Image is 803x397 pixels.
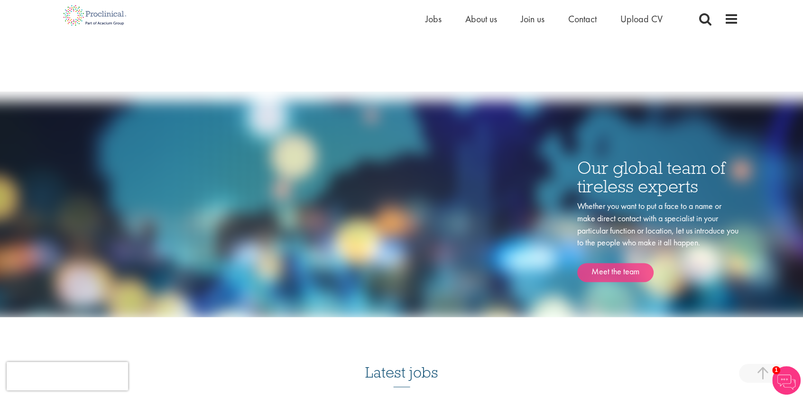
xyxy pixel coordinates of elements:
iframe: reCAPTCHA [7,362,128,390]
a: Upload CV [620,13,663,25]
h3: Our global team of tireless experts [577,159,738,195]
a: Contact [568,13,597,25]
h3: Latest jobs [365,341,438,387]
a: Meet the team [577,263,654,282]
a: Jobs [425,13,442,25]
div: Whether you want to put a face to a name or make direct contact with a specialist in your particu... [577,200,738,282]
span: 1 [772,366,780,374]
img: Chatbot [772,366,801,395]
a: About us [465,13,497,25]
a: Join us [521,13,545,25]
